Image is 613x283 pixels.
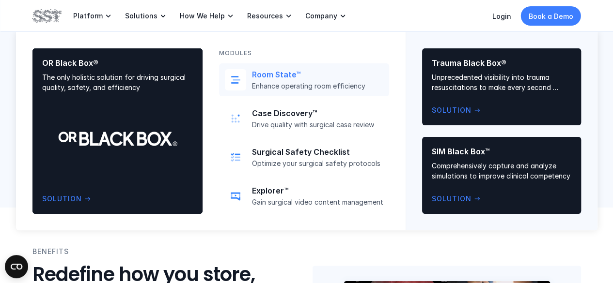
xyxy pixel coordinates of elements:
img: video icon [229,189,242,203]
a: schedule iconRoom State™Enhance operating room efficiency [219,63,389,96]
p: Solution [432,105,472,116]
a: checklist iconSurgical Safety ChecklistOptimize your surgical safety protocols [219,141,389,174]
img: checklist icon [229,150,242,164]
p: Drive quality with surgical case review [252,120,383,129]
p: Optimize your surgical safety protocols [252,159,383,168]
a: Trauma Black Box®Unprecedented visibility into trauma resuscitations to make every second countSo... [422,48,581,125]
p: Explorer™ [252,186,383,196]
a: Book a Demo [521,6,581,26]
p: The only holistic solution for driving surgical quality, safety, and efficiency [42,72,193,92]
a: collection of dots iconCase Discovery™Drive quality with surgical case review [219,102,389,135]
span: arrow_right_alt [84,195,92,203]
button: Open CMP widget [5,255,28,278]
p: Enhance operating room efficiency [252,82,383,90]
p: Solution [432,194,472,204]
p: Surgical Safety Checklist [252,147,383,157]
span: arrow_right_alt [473,195,481,203]
p: Trauma Black Box® [432,58,571,68]
p: Resources [247,12,283,20]
p: How We Help [180,12,225,20]
p: Case Discovery™ [252,108,383,119]
a: video iconExplorer™Gain surgical video content management [219,179,389,212]
img: SST logo [32,8,62,24]
p: Comprehensively capture and analyze simulations to improve clinical competency [432,161,571,181]
img: schedule icon [229,73,242,87]
p: SIM Black Box™ [432,147,571,157]
a: OR Black Box®The only holistic solution for driving surgical quality, safety, and efficiencySolut... [32,48,203,214]
p: Solution [42,194,82,204]
p: OR Black Box® [42,58,193,68]
p: Gain surgical video content management [252,198,383,207]
p: Platform [73,12,103,20]
a: SIM Black Box™Comprehensively capture and analyze simulations to improve clinical competencySolut... [422,137,581,214]
a: Login [492,12,511,20]
p: Book a Demo [529,11,573,21]
span: arrow_right_alt [473,106,481,114]
p: Solutions [125,12,157,20]
p: Room State™ [252,70,383,80]
p: Company [305,12,337,20]
img: collection of dots icon [229,112,242,125]
p: MODULES [219,48,252,58]
p: Unprecedented visibility into trauma resuscitations to make every second count [432,72,571,92]
p: BENEFITS [32,246,69,257]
